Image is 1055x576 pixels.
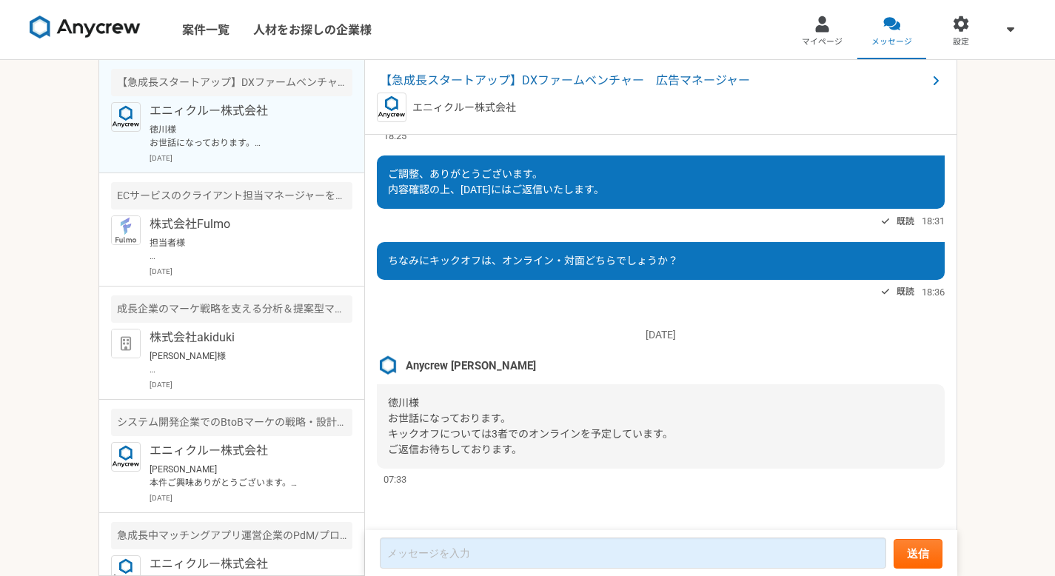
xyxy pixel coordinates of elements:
span: メッセージ [871,36,912,48]
img: logo_text_blue_01.png [377,93,406,122]
p: [DATE] [150,266,352,277]
span: 【急成長スタートアップ】DXファームベンチャー 広告マネージャー [380,72,927,90]
span: 18:25 [384,129,406,143]
div: 成長企業のマーケ戦略を支える分析＆提案型マーケター募集（業務委託） [111,295,352,323]
p: [DATE] [377,327,945,343]
div: システム開発企業でのBtoBマーケの戦略・設計や実務までをリードできる人材を募集 [111,409,352,436]
img: %E3%82%B9%E3%82%AF%E3%83%AA%E3%83%BC%E3%83%B3%E3%82%B7%E3%83%A7%E3%83%83%E3%83%88_2025-08-07_21.4... [377,355,399,377]
span: 18:36 [922,285,945,299]
p: [PERSON_NAME]様 お世話になります、[PERSON_NAME]です。 ご丁寧なご連絡ありがとうございます。 徳川 [150,349,332,376]
span: ちなみにキックオフは、オンライン・対面どちらでしょうか？ [388,255,678,267]
p: [DATE] [150,492,352,503]
span: Anycrew [PERSON_NAME] [406,358,536,374]
p: エニィクルー株式会社 [150,442,332,460]
img: icon_01.jpg [111,215,141,245]
img: 8DqYSo04kwAAAAASUVORK5CYII= [30,16,141,39]
img: logo_text_blue_01.png [111,442,141,472]
span: 07:33 [384,472,406,486]
div: 急成長中マッチングアプリ運営企業のPdM/プロダクト企画 [111,522,352,549]
span: ご調整、ありがとうございます。 内容確認の上、[DATE]にはご返信いたします。 [388,168,604,195]
p: [PERSON_NAME] 本件ご興味ありがとうございます。 こちら案件ですが現状別の方で進んでおりご紹介が難しい状況でございます。ご紹介に至らず申し訳ございません。 引き続きよろしくお願い致します。 [150,463,332,489]
span: 徳川様 お世話になっております。 キックオフについては3者でのオンラインを予定しています。 ご返信お待ちしております。 [388,397,673,455]
span: 設定 [953,36,969,48]
div: ECサービスのクライアント担当マネージャーを募集！ [111,182,352,210]
button: 送信 [894,539,942,569]
p: [DATE] [150,153,352,164]
p: エニィクルー株式会社 [412,100,516,115]
p: 徳川様 お世話になっております。 キックオフについては3者でのオンラインを予定しています。 ご返信お待ちしております。 [150,123,332,150]
span: 18:31 [922,214,945,228]
span: マイページ [802,36,843,48]
div: 【急成長スタートアップ】DXファームベンチャー 広告マネージャー [111,69,352,96]
p: [DATE] [150,379,352,390]
p: 株式会社Fulmo [150,215,332,233]
span: 既読 [897,212,914,230]
p: 担当者様 お世話になります、[PERSON_NAME]です。 内容承知いたしました。 またご縁がございましたら、よろしくお願いいたします。 [150,236,332,263]
span: 既読 [897,283,914,301]
img: logo_text_blue_01.png [111,102,141,132]
p: エニィクルー株式会社 [150,102,332,120]
img: default_org_logo-42cde973f59100197ec2c8e796e4974ac8490bb5b08a0eb061ff975e4574aa76.png [111,329,141,358]
p: エニィクルー株式会社 [150,555,332,573]
p: 株式会社akiduki [150,329,332,346]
